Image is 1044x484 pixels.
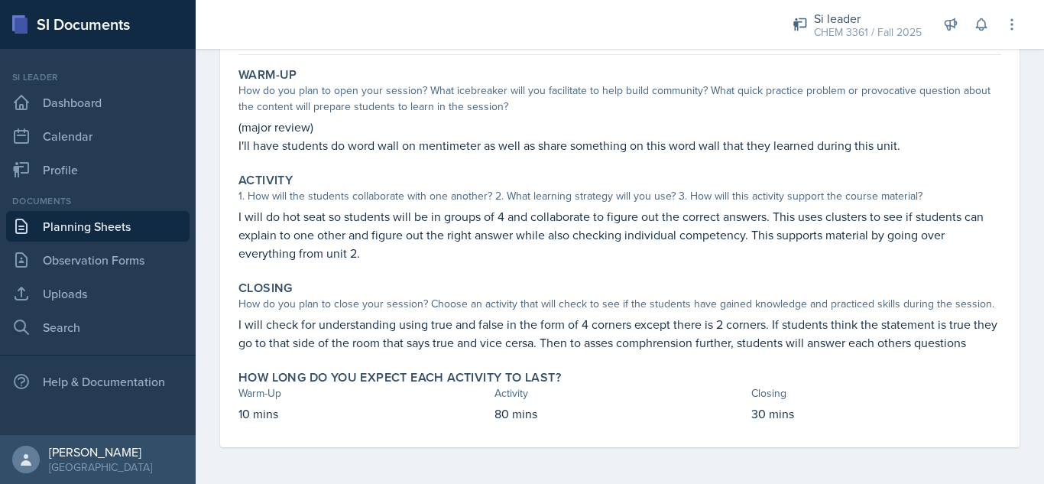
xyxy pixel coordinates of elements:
[6,194,190,208] div: Documents
[6,121,190,151] a: Calendar
[49,460,152,475] div: [GEOGRAPHIC_DATA]
[238,118,1001,136] p: (major review)
[238,67,297,83] label: Warm-Up
[238,370,561,385] label: How long do you expect each activity to last?
[238,207,1001,262] p: I will do hot seat so students will be in groups of 4 and collaborate to figure out the correct a...
[238,296,1001,312] div: How do you plan to close your session? Choose an activity that will check to see if the students ...
[6,70,190,84] div: Si leader
[494,385,744,401] div: Activity
[238,83,1001,115] div: How do you plan to open your session? What icebreaker will you facilitate to help build community...
[6,211,190,242] a: Planning Sheets
[6,245,190,275] a: Observation Forms
[751,385,1001,401] div: Closing
[238,188,1001,204] div: 1. How will the students collaborate with one another? 2. What learning strategy will you use? 3....
[238,173,293,188] label: Activity
[6,154,190,185] a: Profile
[814,24,922,41] div: CHEM 3361 / Fall 2025
[238,385,488,401] div: Warm-Up
[238,136,1001,154] p: I'll have students do word wall on mentimeter as well as share something on this word wall that t...
[6,366,190,397] div: Help & Documentation
[238,315,1001,352] p: I will check for understanding using true and false in the form of 4 corners except there is 2 co...
[238,404,488,423] p: 10 mins
[6,87,190,118] a: Dashboard
[751,404,1001,423] p: 30 mins
[49,444,152,460] div: [PERSON_NAME]
[238,281,293,296] label: Closing
[6,312,190,343] a: Search
[494,404,744,423] p: 80 mins
[814,9,922,28] div: Si leader
[6,278,190,309] a: Uploads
